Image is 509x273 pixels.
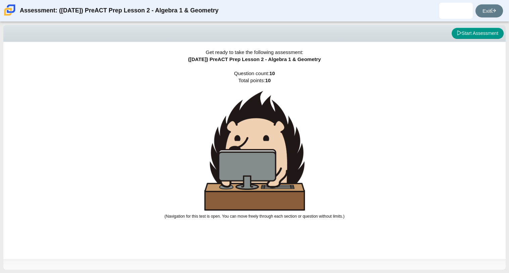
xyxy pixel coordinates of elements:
[269,70,275,76] b: 10
[451,5,461,16] img: dania.gonzalezalic.MKPyHb
[475,4,503,17] a: Exit
[164,214,344,219] small: (Navigation for this test is open. You can move freely through each section or question without l...
[20,3,218,19] div: Assessment: ([DATE]) PreACT Prep Lesson 2 - Algebra 1 & Geometry
[164,70,344,219] span: Question count: Total points:
[206,49,303,55] span: Get ready to take the following assessment:
[265,77,271,83] b: 10
[452,28,504,39] button: Start Assessment
[204,91,305,211] img: hedgehog-behind-computer-large.png
[3,12,17,18] a: Carmen School of Science & Technology
[188,56,321,62] span: ([DATE]) PreACT Prep Lesson 2 - Algebra 1 & Geometry
[3,3,17,17] img: Carmen School of Science & Technology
